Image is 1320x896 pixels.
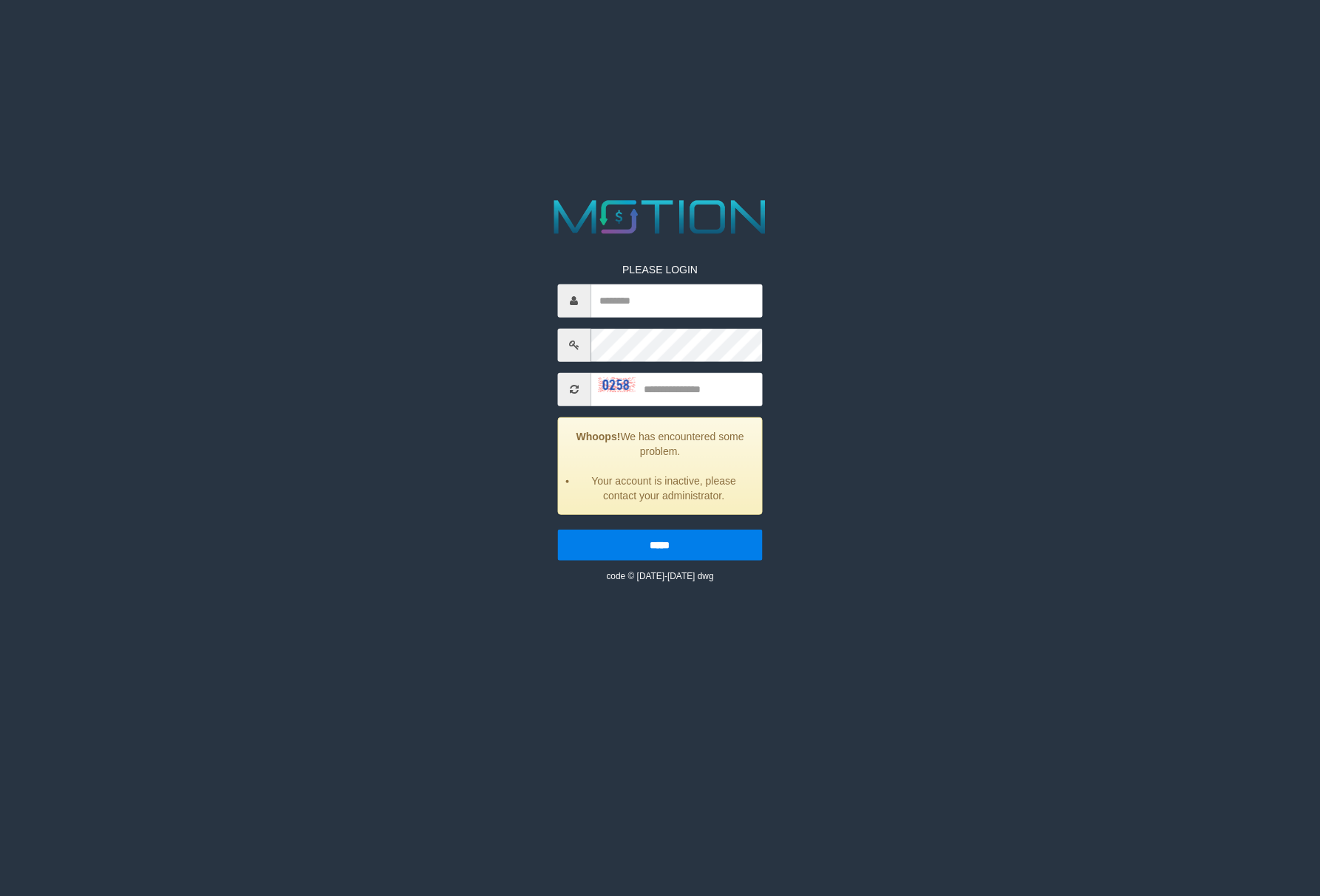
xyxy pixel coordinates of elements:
[545,194,776,240] img: MOTION_logo.png
[576,430,621,442] strong: Whoops!
[606,570,713,581] small: code © [DATE]-[DATE] dwg
[576,473,751,502] li: Your account is inactive, please contact your administrator.
[557,261,763,276] p: PLEASE LOGIN
[557,417,763,514] div: We has encountered some problem.
[598,377,635,392] img: captcha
